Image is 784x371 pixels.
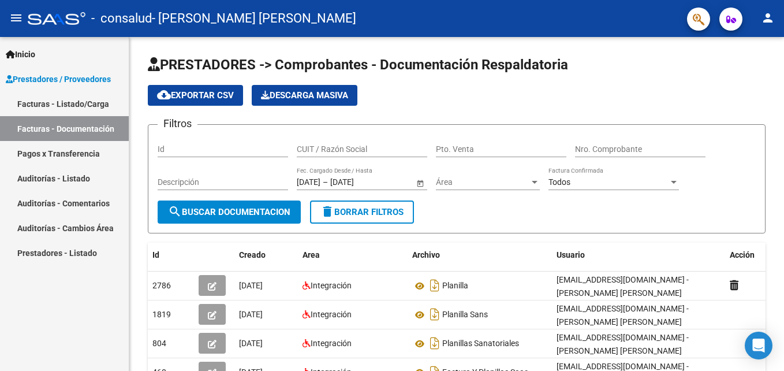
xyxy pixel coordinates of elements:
[239,250,266,259] span: Creado
[320,205,334,218] mat-icon: delete
[158,116,197,132] h3: Filtros
[311,310,352,319] span: Integración
[252,85,357,106] button: Descarga Masiva
[297,177,320,187] input: Fecha inicio
[442,310,488,320] span: Planilla Sans
[323,177,328,187] span: –
[725,243,783,268] datatable-header-cell: Acción
[148,243,194,268] datatable-header-cell: Id
[557,304,689,327] span: [EMAIL_ADDRESS][DOMAIN_NAME] - [PERSON_NAME] [PERSON_NAME]
[6,73,111,86] span: Prestadores / Proveedores
[239,281,263,290] span: [DATE]
[310,201,414,224] button: Borrar Filtros
[152,250,159,259] span: Id
[311,339,352,348] span: Integración
[168,205,182,218] mat-icon: search
[552,243,725,268] datatable-header-cell: Usuario
[152,281,171,290] span: 2786
[152,310,171,319] span: 1819
[745,332,772,359] div: Open Intercom Messenger
[152,339,166,348] span: 804
[442,339,519,348] span: Planillas Sanatoriales
[252,85,357,106] app-download-masive: Descarga masiva de comprobantes (adjuntos)
[442,281,468,291] span: Planilla
[303,250,320,259] span: Area
[6,48,35,61] span: Inicio
[320,207,404,217] span: Borrar Filtros
[91,6,152,31] span: - consalud
[436,177,529,187] span: Área
[408,243,552,268] datatable-header-cell: Archivo
[148,85,243,106] button: Exportar CSV
[557,250,585,259] span: Usuario
[239,310,263,319] span: [DATE]
[298,243,408,268] datatable-header-cell: Area
[548,177,570,187] span: Todos
[557,333,689,355] span: [EMAIL_ADDRESS][DOMAIN_NAME] - [PERSON_NAME] [PERSON_NAME]
[234,243,298,268] datatable-header-cell: Creado
[761,11,775,25] mat-icon: person
[157,88,171,102] mat-icon: cloud_download
[427,276,442,295] i: Descargar documento
[427,305,442,324] i: Descargar documento
[730,250,755,259] span: Acción
[148,57,568,73] span: PRESTADORES -> Comprobantes - Documentación Respaldatoria
[158,201,301,224] button: Buscar Documentacion
[152,6,356,31] span: - [PERSON_NAME] [PERSON_NAME]
[157,90,234,101] span: Exportar CSV
[9,11,23,25] mat-icon: menu
[168,207,290,217] span: Buscar Documentacion
[427,334,442,353] i: Descargar documento
[311,281,352,290] span: Integración
[330,177,387,187] input: Fecha fin
[239,339,263,348] span: [DATE]
[557,275,689,298] span: [EMAIL_ADDRESS][DOMAIN_NAME] - [PERSON_NAME] [PERSON_NAME]
[261,90,348,101] span: Descarga Masiva
[412,250,440,259] span: Archivo
[414,177,426,189] button: Open calendar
